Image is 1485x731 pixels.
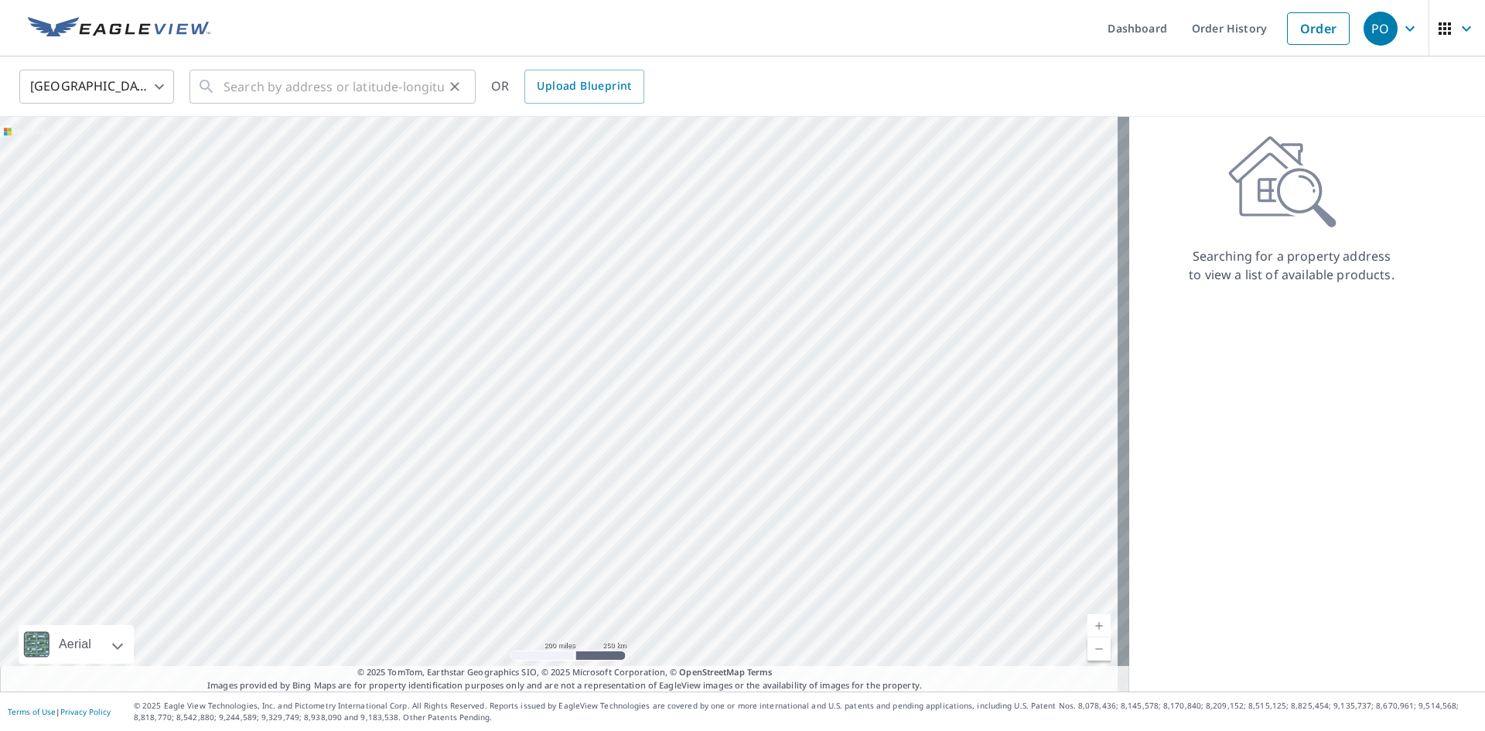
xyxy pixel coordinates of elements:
a: Upload Blueprint [524,70,643,104]
p: | [8,707,111,716]
a: Terms of Use [8,706,56,717]
a: OpenStreetMap [679,666,744,678]
button: Clear [444,76,466,97]
img: EV Logo [28,17,210,40]
div: OR [491,70,644,104]
a: Order [1287,12,1350,45]
p: Searching for a property address to view a list of available products. [1188,247,1395,284]
input: Search by address or latitude-longitude [224,65,444,108]
div: [GEOGRAPHIC_DATA] [19,65,174,108]
span: Upload Blueprint [537,77,631,96]
a: Current Level 5, Zoom In [1087,614,1111,637]
div: PO [1364,12,1398,46]
p: © 2025 Eagle View Technologies, Inc. and Pictometry International Corp. All Rights Reserved. Repo... [134,700,1477,723]
div: Aerial [19,625,134,664]
a: Privacy Policy [60,706,111,717]
a: Current Level 5, Zoom Out [1087,637,1111,661]
div: Aerial [54,625,96,664]
span: © 2025 TomTom, Earthstar Geographics SIO, © 2025 Microsoft Corporation, © [357,666,773,679]
a: Terms [747,666,773,678]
